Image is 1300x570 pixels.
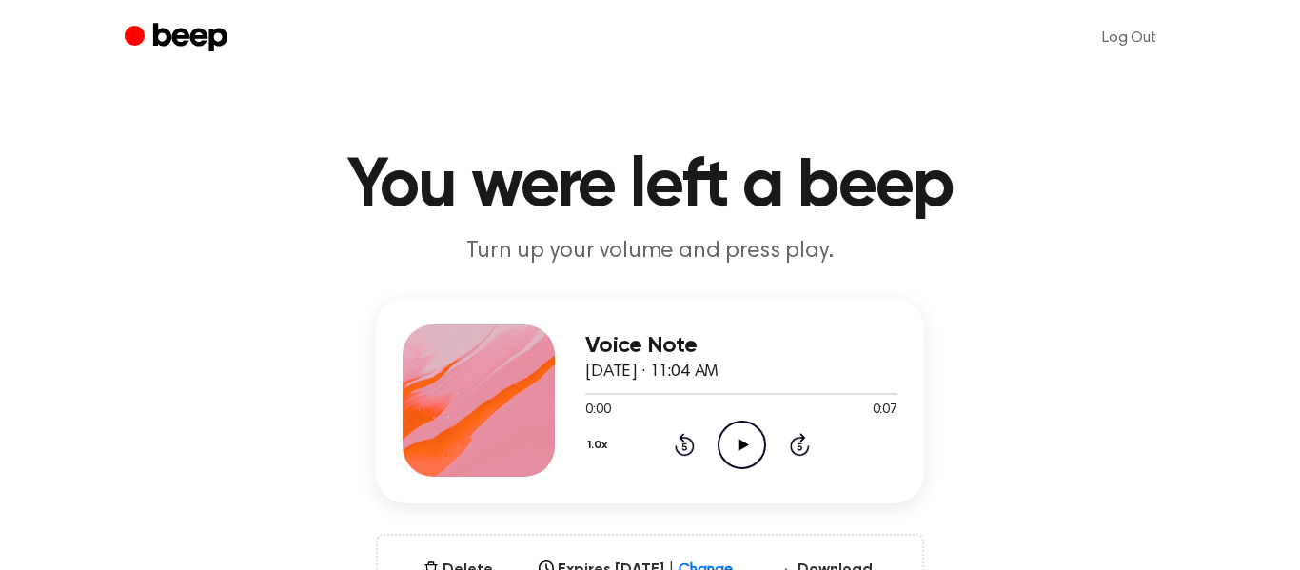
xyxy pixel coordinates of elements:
[585,333,897,359] h3: Voice Note
[163,152,1137,221] h1: You were left a beep
[873,401,897,421] span: 0:07
[585,429,615,462] button: 1.0x
[585,364,719,381] span: [DATE] · 11:04 AM
[285,236,1015,267] p: Turn up your volume and press play.
[1083,15,1175,61] a: Log Out
[125,20,232,57] a: Beep
[585,401,610,421] span: 0:00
